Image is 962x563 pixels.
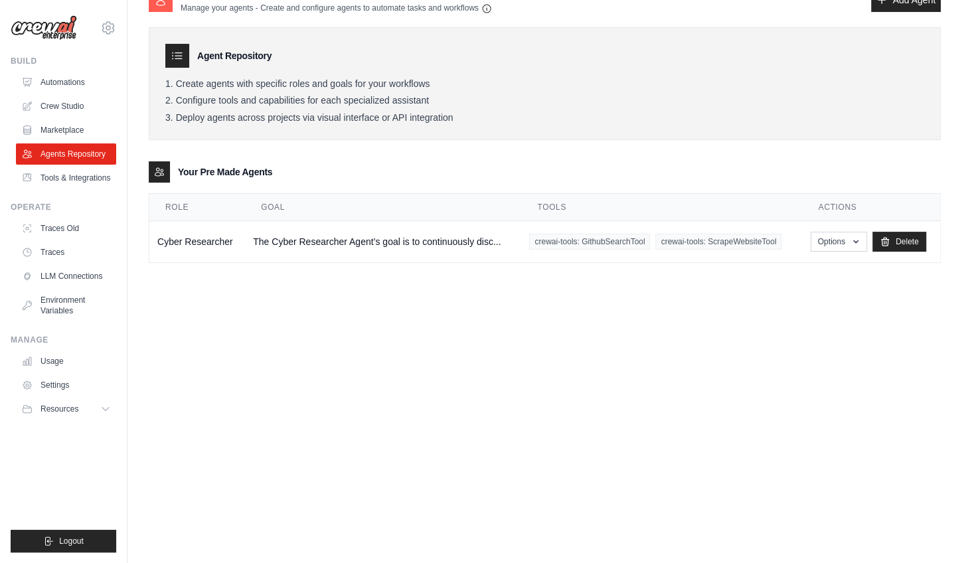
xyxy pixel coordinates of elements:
li: Deploy agents across projects via visual interface or API integration [165,112,924,124]
button: Logout [11,530,116,552]
h3: Your Pre Made Agents [178,165,272,179]
h3: Agent Repository [197,49,272,62]
a: Marketplace [16,120,116,141]
a: Traces Old [16,218,116,239]
th: Role [149,194,245,221]
li: Configure tools and capabilities for each specialized assistant [165,95,924,107]
a: Crew Studio [16,96,116,117]
span: Logout [59,536,84,546]
a: Delete [872,232,926,252]
div: Build [11,56,116,66]
a: LLM Connections [16,266,116,287]
th: Tools [521,194,802,221]
img: Logo [11,15,77,40]
span: Resources [40,404,78,414]
a: Agents Repository [16,143,116,165]
li: Create agents with specific roles and goals for your workflows [165,78,924,90]
a: Tools & Integrations [16,167,116,189]
a: Environment Variables [16,289,116,321]
a: Automations [16,72,116,93]
td: Cyber Researcher [149,221,245,263]
th: Actions [803,194,941,221]
a: Traces [16,242,116,263]
div: Manage [11,335,116,345]
th: Goal [245,194,521,221]
span: crewai-tools: ScrapeWebsiteTool [655,234,781,250]
td: The Cyber Researcher Agent’s goal is to continuously disc... [245,221,521,263]
a: Settings [16,374,116,396]
button: Resources [16,398,116,420]
span: crewai-tools: GithubSearchTool [529,234,650,250]
button: Options [811,232,867,252]
a: Usage [16,351,116,372]
p: Manage your agents - Create and configure agents to automate tasks and workflows [181,3,492,14]
div: Operate [11,202,116,212]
